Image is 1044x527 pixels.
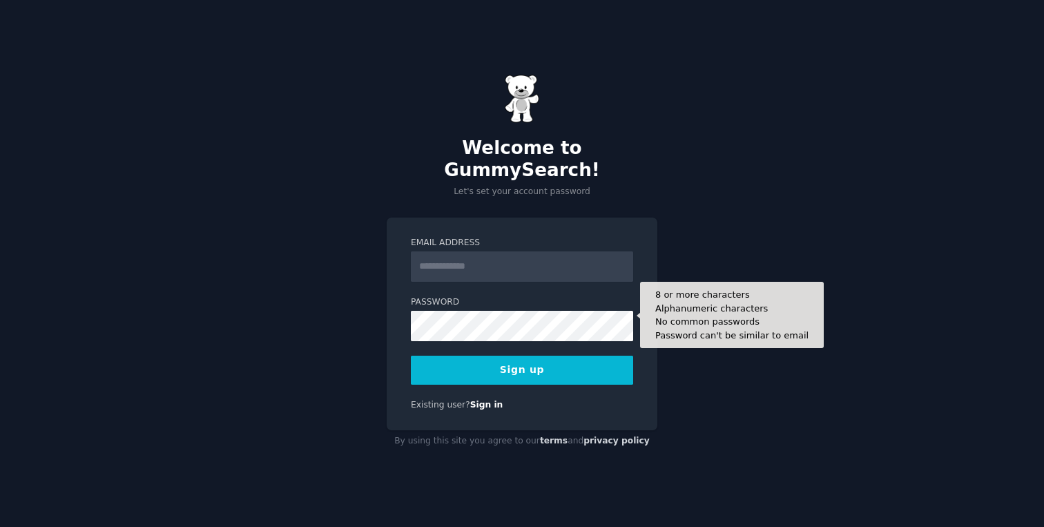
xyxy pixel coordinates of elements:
a: privacy policy [583,436,650,445]
span: Existing user? [411,400,470,410]
h2: Welcome to GummySearch! [387,137,657,181]
label: Email Address [411,237,633,249]
p: Let's set your account password [387,186,657,198]
button: Sign up [411,356,633,385]
a: terms [540,436,568,445]
div: By using this site you agree to our and [387,430,657,452]
a: Sign in [470,400,503,410]
label: Password [411,296,633,309]
img: Gummy Bear [505,75,539,123]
